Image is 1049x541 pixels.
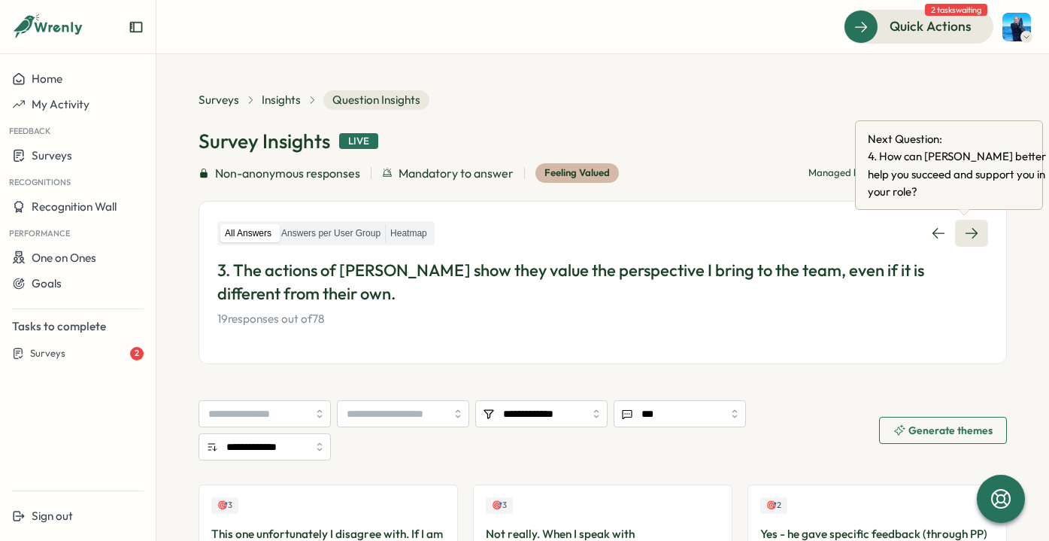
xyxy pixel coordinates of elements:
span: My Activity [32,97,89,111]
span: Goals [32,276,62,290]
label: Answers per User Group [277,224,385,243]
span: Surveys [32,148,72,163]
span: Mandatory to answer [399,164,514,183]
span: Home [32,71,62,86]
button: Generate themes [879,417,1007,444]
label: All Answers [220,224,276,243]
span: 4 . How can [PERSON_NAME] better help you succeed and support you in your role? [868,147,1048,200]
p: Managed by [808,166,892,180]
span: Question Insights [323,90,429,110]
a: Insights [262,92,301,108]
p: 3. The actions of [PERSON_NAME] show they value the perspective I bring to the team, even if it i... [217,259,988,305]
div: Live [339,133,378,150]
span: Quick Actions [890,17,972,36]
div: 2 [130,347,144,360]
div: Upvotes [760,497,787,513]
span: Surveys [30,347,65,360]
p: 19 responses out of 78 [217,311,988,327]
button: Quick Actions [844,10,993,43]
div: Upvotes [486,497,513,513]
div: Upvotes [211,497,238,513]
span: 2 tasks waiting [925,4,987,16]
span: Generate themes [908,425,993,436]
a: Surveys [199,92,239,108]
label: Heatmap [386,224,432,243]
p: Tasks to complete [12,318,144,335]
button: Expand sidebar [129,20,144,35]
div: Feeling Valued [535,163,619,183]
span: Sign out [32,509,73,523]
h1: Survey Insights [199,128,330,154]
span: Non-anonymous responses [215,164,360,183]
img: Henry Innis [1002,13,1031,41]
span: Recognition Wall [32,199,117,214]
span: One on Ones [32,251,96,265]
span: Next Question: [868,130,1048,147]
